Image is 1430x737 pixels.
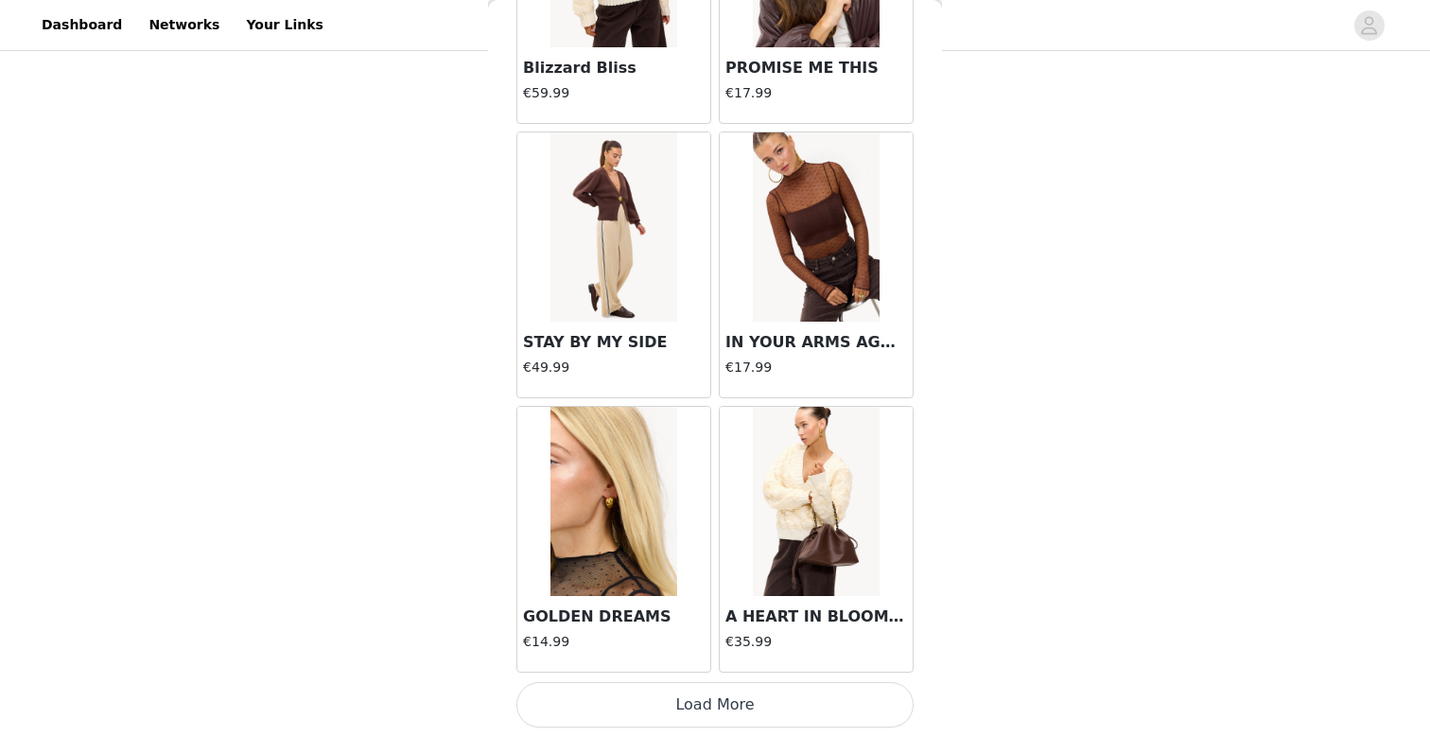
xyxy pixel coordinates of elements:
img: A HEART IN BLOOM - DARK BROWN [753,407,879,596]
h3: PROMISE ME THIS [725,57,907,79]
button: Load More [516,682,914,728]
h4: €17.99 [725,358,907,377]
h4: €49.99 [523,358,705,377]
a: Dashboard [30,4,133,46]
h3: IN YOUR ARMS AGAIN [725,331,907,354]
a: Networks [137,4,231,46]
img: IN YOUR ARMS AGAIN [753,132,879,322]
a: Your Links [235,4,335,46]
h3: GOLDEN DREAMS [523,605,705,628]
div: avatar [1360,10,1378,41]
h3: STAY BY MY SIDE [523,331,705,354]
h4: €17.99 [725,83,907,103]
h4: €59.99 [523,83,705,103]
img: GOLDEN DREAMS [550,407,676,596]
h4: €35.99 [725,632,907,652]
img: STAY BY MY SIDE [550,132,676,322]
h3: A HEART IN BLOOM - DARK BROWN [725,605,907,628]
h4: €14.99 [523,632,705,652]
h3: Blizzard Bliss [523,57,705,79]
